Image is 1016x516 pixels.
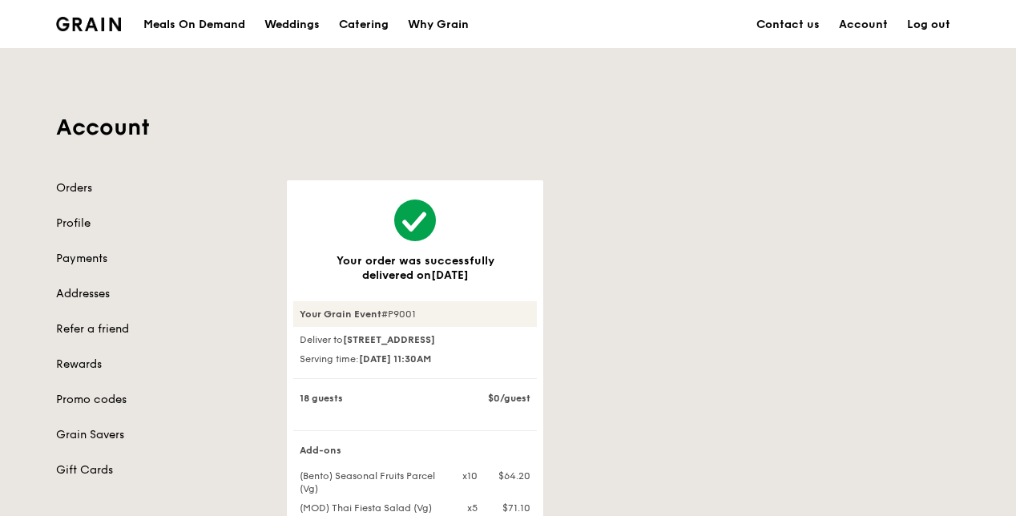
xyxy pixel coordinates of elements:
[293,353,537,365] div: Serving time:
[56,462,268,478] a: Gift Cards
[431,268,469,282] span: [DATE]
[56,216,268,232] a: Profile
[829,1,897,49] a: Account
[478,470,540,482] div: $64.20
[457,502,478,514] div: x5
[312,254,518,282] h3: Your order was successfully delivered on
[255,1,329,49] a: Weddings
[329,1,398,49] a: Catering
[747,1,829,49] a: Contact us
[56,17,121,31] img: Grain
[56,392,268,408] a: Promo codes
[56,427,268,443] a: Grain Savers
[343,334,435,345] strong: [STREET_ADDRESS]
[56,180,268,196] a: Orders
[359,353,431,365] strong: [DATE] 11:30AM
[56,113,960,142] h1: Account
[398,1,478,49] a: Why Grain
[457,470,478,482] div: x10
[56,251,268,267] a: Payments
[293,301,537,327] div: #P9001
[293,333,537,346] div: Deliver to
[56,286,268,302] a: Addresses
[56,357,268,373] a: Rewards
[408,1,469,49] div: Why Grain
[478,502,540,514] div: $71.10
[290,502,457,514] div: (MOD) Thai Fiesta Salad (Vg)
[897,1,960,49] a: Log out
[143,1,245,49] div: Meals On Demand
[457,392,540,405] div: $0/guest
[290,392,457,405] div: 18 guests
[264,1,320,49] div: Weddings
[290,470,457,495] div: (Bento) Seasonal Fruits Parcel (Vg)
[339,1,389,49] div: Catering
[290,444,540,457] div: Add-ons
[56,321,268,337] a: Refer a friend
[300,308,381,320] strong: Your Grain Event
